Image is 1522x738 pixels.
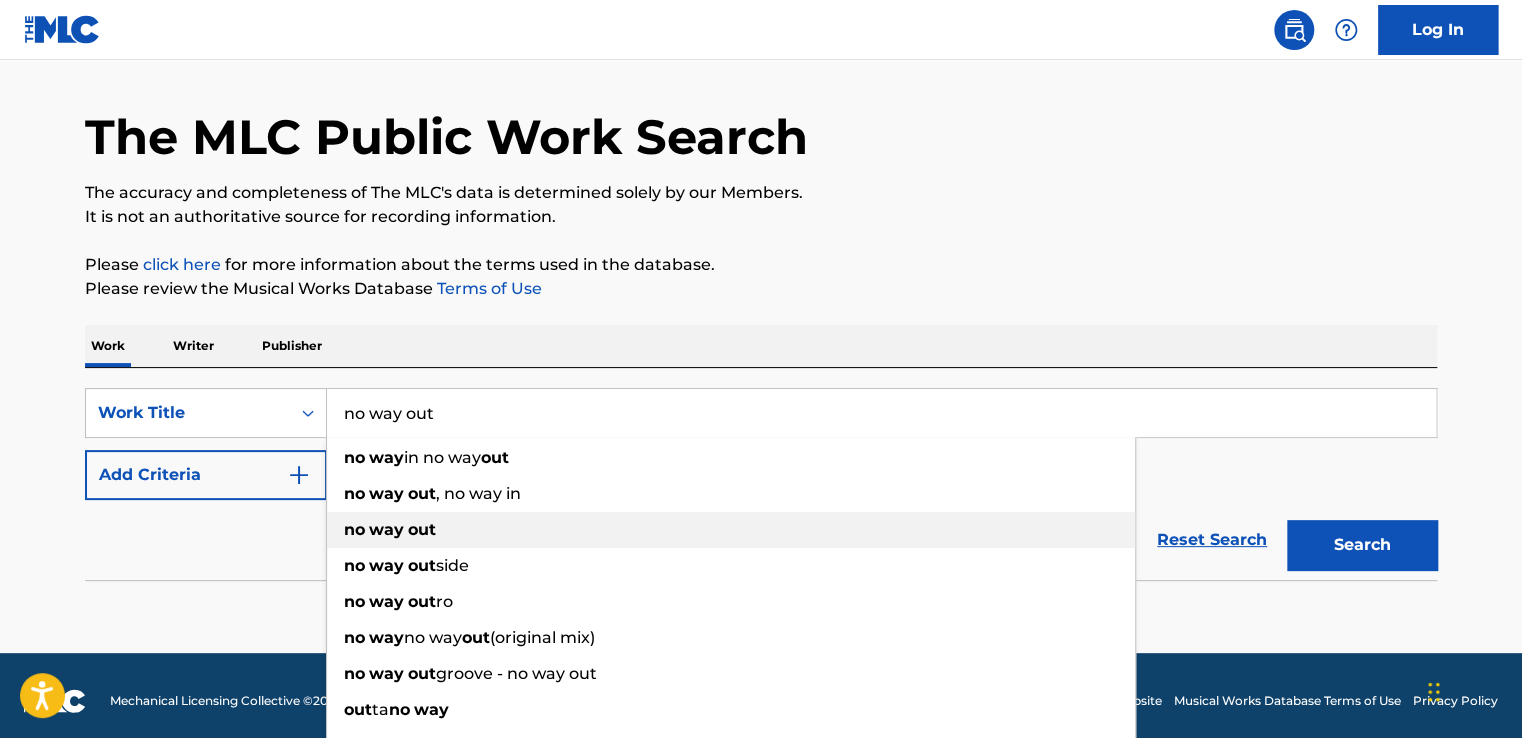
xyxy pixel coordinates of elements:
[1282,18,1306,42] img: search
[436,592,453,611] span: ro
[404,628,462,647] span: no way
[369,628,404,647] strong: way
[408,592,436,611] strong: out
[404,448,481,467] span: in no way
[85,388,1437,580] form: Search Form
[1428,662,1440,722] div: Drag
[389,700,410,719] strong: no
[287,463,311,487] img: 9d2ae6d4665cec9f34b9.svg
[85,450,327,500] button: Add Criteria
[344,664,365,683] strong: no
[85,277,1437,301] p: Please review the Musical Works Database
[369,520,404,539] strong: way
[1334,18,1358,42] img: help
[369,556,404,575] strong: way
[436,556,469,575] span: side
[85,325,131,367] p: Work
[436,664,597,683] span: groove - no way out
[110,692,342,710] span: Mechanical Licensing Collective © 2025
[372,700,389,719] span: ta
[167,325,220,367] p: Writer
[1413,692,1498,710] a: Privacy Policy
[344,520,365,539] strong: no
[481,448,509,467] strong: out
[85,107,808,167] h1: The MLC Public Work Search
[369,664,404,683] strong: way
[344,700,372,719] strong: out
[490,628,595,647] span: (original mix)
[1287,520,1437,570] button: Search
[408,520,436,539] strong: out
[1422,642,1522,738] iframe: Chat Widget
[1147,518,1277,562] a: Reset Search
[369,592,404,611] strong: way
[85,253,1437,277] p: Please for more information about the terms used in the database.
[1378,5,1498,55] a: Log In
[433,279,542,298] a: Terms of Use
[344,484,365,503] strong: no
[408,556,436,575] strong: out
[1326,10,1366,50] div: Help
[462,628,490,647] strong: out
[344,592,365,611] strong: no
[85,181,1437,205] p: The accuracy and completeness of The MLC's data is determined solely by our Members.
[24,15,101,44] img: MLC Logo
[98,401,278,425] div: Work Title
[1174,692,1401,710] a: Musical Works Database Terms of Use
[1274,10,1314,50] a: Public Search
[414,700,449,719] strong: way
[344,556,365,575] strong: no
[344,448,365,467] strong: no
[369,448,404,467] strong: way
[369,484,404,503] strong: way
[85,205,1437,229] p: It is not an authoritative source for recording information.
[408,484,436,503] strong: out
[436,484,521,503] span: , no way in
[408,664,436,683] strong: out
[143,255,221,274] a: click here
[344,628,365,647] strong: no
[256,325,328,367] p: Publisher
